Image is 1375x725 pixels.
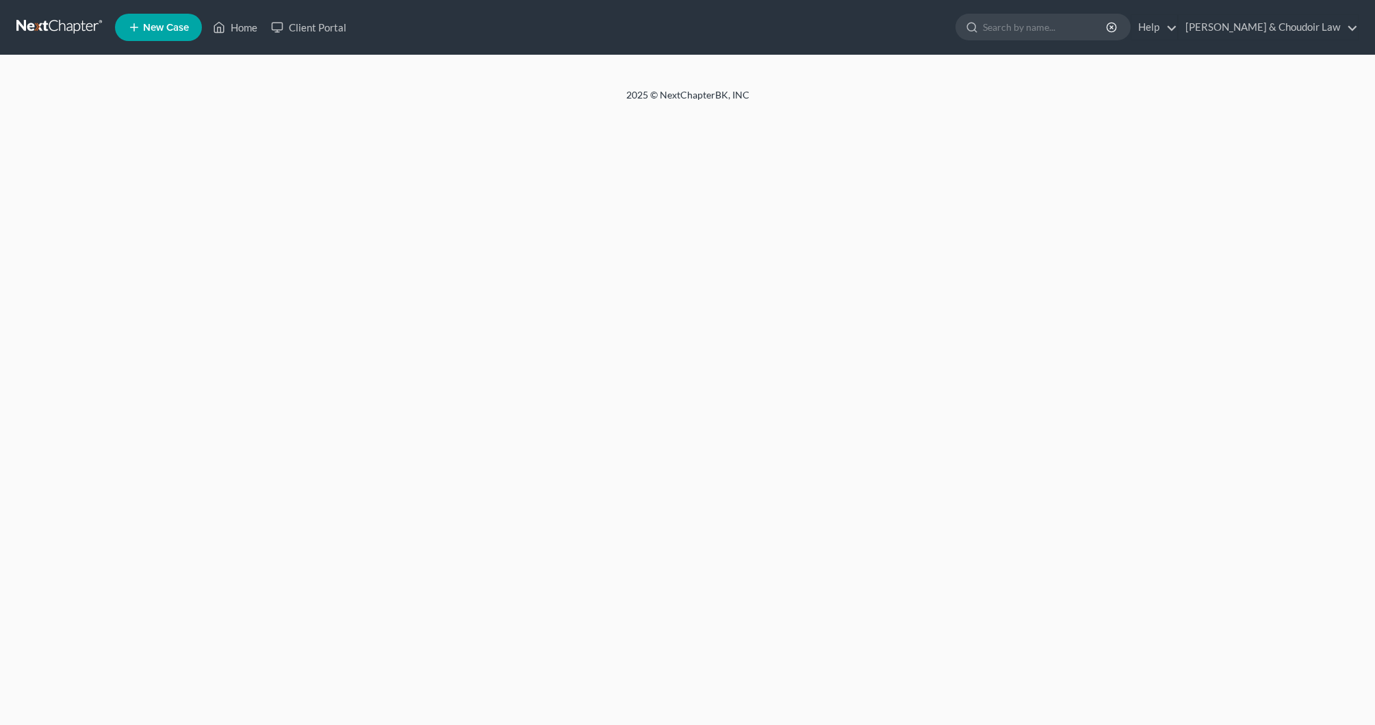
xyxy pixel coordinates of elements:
div: 2025 © NextChapterBK, INC [298,88,1078,113]
a: [PERSON_NAME] & Choudoir Law [1179,15,1358,40]
span: New Case [143,23,189,33]
a: Help [1131,15,1177,40]
a: Home [206,15,264,40]
input: Search by name... [983,14,1108,40]
a: Client Portal [264,15,353,40]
